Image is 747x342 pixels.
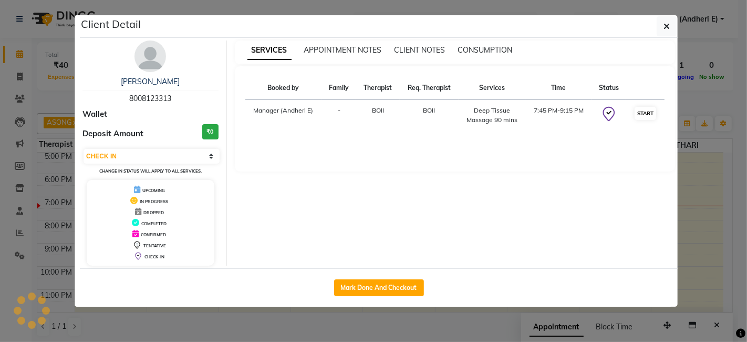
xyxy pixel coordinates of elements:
th: Services [459,77,525,99]
a: [PERSON_NAME] [121,77,180,86]
th: Therapist [356,77,400,99]
th: Status [592,77,626,99]
td: Manager (Andheri E) [245,99,322,132]
span: UPCOMING [142,188,165,193]
h3: ₹0 [202,124,219,139]
th: Booked by [245,77,322,99]
button: START [635,107,656,120]
div: Deep Tissue Massage 90 mins [465,106,519,125]
h5: Client Detail [81,16,141,32]
span: Deposit Amount [82,128,143,140]
span: CONSUMPTION [458,45,513,55]
span: BOII [423,106,435,114]
th: Time [525,77,592,99]
span: IN PROGRESS [140,199,168,204]
span: SERVICES [247,41,292,60]
button: Mark Done And Checkout [334,279,424,296]
span: APPOINTMENT NOTES [304,45,382,55]
span: COMPLETED [141,221,167,226]
img: avatar [134,41,166,72]
small: Change in status will apply to all services. [99,168,202,174]
th: Family [322,77,357,99]
th: Req. Therapist [400,77,459,99]
td: - [322,99,357,132]
span: DROPPED [143,210,164,215]
span: 8008123313 [129,94,171,103]
span: Wallet [82,108,107,120]
span: CONFIRMED [141,232,166,237]
td: 7:45 PM-9:15 PM [525,99,592,132]
span: TENTATIVE [143,243,166,248]
span: BOII [372,106,384,114]
span: CLIENT NOTES [395,45,445,55]
span: CHECK-IN [144,254,164,259]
